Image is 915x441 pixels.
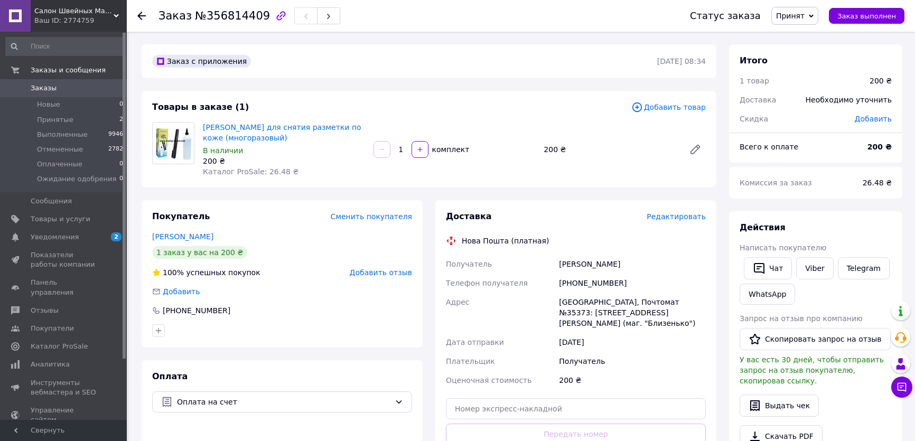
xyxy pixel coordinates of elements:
time: [DATE] 08:34 [657,57,706,65]
input: Номер экспресс-накладной [446,398,706,419]
span: Комиссия за заказ [740,179,812,187]
div: комплект [430,144,471,155]
div: успешных покупок [152,267,260,278]
div: 200 ₴ [539,142,680,157]
button: Чат с покупателем [891,377,912,398]
div: [PERSON_NAME] [557,255,708,274]
span: 1 товар [740,77,769,85]
span: Управление сайтом [31,406,98,425]
span: Добавить [855,115,892,123]
span: 0 [119,174,123,184]
span: Добавить товар [631,101,706,113]
a: Редактировать [685,139,706,160]
span: Панель управления [31,278,98,297]
span: Каталог ProSale [31,342,88,351]
span: Ожидание одобрения [37,174,116,184]
div: [PHONE_NUMBER] [162,305,231,316]
div: Заказ с приложения [152,55,251,68]
span: Скидка [740,115,768,123]
span: Доставка [740,96,776,104]
div: 200 ₴ [557,371,708,390]
span: Принят [776,12,805,20]
span: В наличии [203,146,243,155]
img: Маркер для снятия разметки по коже (многоразовый) [153,123,194,163]
span: Заказы и сообщения [31,65,106,75]
span: 100% [163,268,184,277]
div: Статус заказа [690,11,761,21]
button: Чат [744,257,792,279]
button: Выдать чек [740,395,819,417]
span: У вас есть 30 дней, чтобы отправить запрос на отзыв покупателю, скопировав ссылку. [740,355,884,385]
span: Итого [740,55,768,65]
div: [DATE] [557,333,708,352]
div: Ваш ID: 2774759 [34,16,127,25]
span: 2782 [108,145,123,154]
span: Заказы [31,83,57,93]
span: 2 [111,232,122,241]
span: Инструменты вебмастера и SEO [31,378,98,397]
span: 26.48 ₴ [863,179,892,187]
span: Принятые [37,115,73,125]
span: Добавить [163,287,200,296]
span: Аналитика [31,360,70,369]
div: Нова Пошта (платная) [459,236,552,246]
a: [PERSON_NAME] для снятия разметки по коже (многоразовый) [203,123,361,142]
span: Оплата на счет [177,396,390,408]
span: Заказ [158,10,192,22]
span: Сменить покупателя [331,212,412,221]
span: Салон Швейных Машин [34,6,114,16]
span: Новые [37,100,60,109]
span: Всего к оплате [740,143,798,151]
input: Поиск [5,37,124,56]
span: Показатели работы компании [31,250,98,269]
div: 200 ₴ [870,76,892,86]
span: Покупатели [31,324,74,333]
div: [GEOGRAPHIC_DATA], Почтомат №35373: [STREET_ADDRESS][PERSON_NAME] (маг. "Близенько") [557,293,708,333]
span: Оплата [152,371,188,381]
span: Дата отправки [446,338,504,346]
a: Telegram [838,257,890,279]
span: Товары в заказе (1) [152,102,249,112]
span: Написать покупателю [740,243,826,252]
span: Телефон получателя [446,279,528,287]
span: 9946 [108,130,123,139]
span: Получатель [446,260,492,268]
span: Запрос на отзыв про компанию [740,314,863,323]
div: Необходимо уточнить [799,88,898,111]
span: Выполненные [37,130,88,139]
span: 0 [119,159,123,169]
span: Оплаченные [37,159,82,169]
div: 1 заказ у вас на 200 ₴ [152,246,247,259]
span: Плательщик [446,357,495,365]
button: Заказ выполнен [829,8,904,24]
span: Покупатель [152,211,210,221]
span: Заказ выполнен [837,12,896,20]
a: [PERSON_NAME] [152,232,213,241]
div: [PHONE_NUMBER] [557,274,708,293]
span: Редактировать [647,212,706,221]
span: №356814409 [195,10,270,22]
span: Добавить отзыв [350,268,412,277]
span: Адрес [446,298,469,306]
span: Товары и услуги [31,214,90,224]
span: Каталог ProSale: 26.48 ₴ [203,167,298,176]
div: 200 ₴ [203,156,365,166]
a: Viber [796,257,833,279]
div: Вернуться назад [137,11,146,21]
div: Получатель [557,352,708,371]
span: Оценочная стоимость [446,376,532,384]
span: Отзывы [31,306,59,315]
span: 2 [119,115,123,125]
span: Сообщения [31,196,72,206]
span: Доставка [446,211,492,221]
span: Действия [740,222,786,232]
span: Уведомления [31,232,79,242]
span: Отмененные [37,145,83,154]
button: Скопировать запрос на отзыв [740,328,891,350]
a: WhatsApp [740,284,795,305]
span: 0 [119,100,123,109]
b: 200 ₴ [867,143,892,151]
